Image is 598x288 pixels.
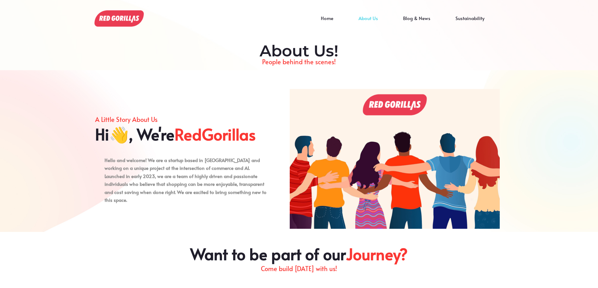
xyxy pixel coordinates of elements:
[105,157,264,195] strong: Hello and welcome! We are a startup based in [GEOGRAPHIC_DATA] and working on a unique project at...
[346,244,408,263] span: Journey?
[290,89,500,229] img: About Us!
[98,56,500,67] p: People behind the scenes!
[98,42,500,60] h2: About Us!
[105,189,267,203] strong: . We are excited to bring something new to this space.
[94,10,144,27] img: About Us!
[308,18,346,28] a: Home
[123,244,475,263] h2: Want to be part of our
[443,18,497,28] a: Sustainability
[95,114,271,125] p: A Little Story About Us
[95,125,271,144] h2: Hi👋, We're
[391,18,443,28] a: Blog & News
[175,125,256,144] span: RedGorillas
[346,18,391,28] a: About Us
[123,263,475,274] p: Come build [DATE] with us!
